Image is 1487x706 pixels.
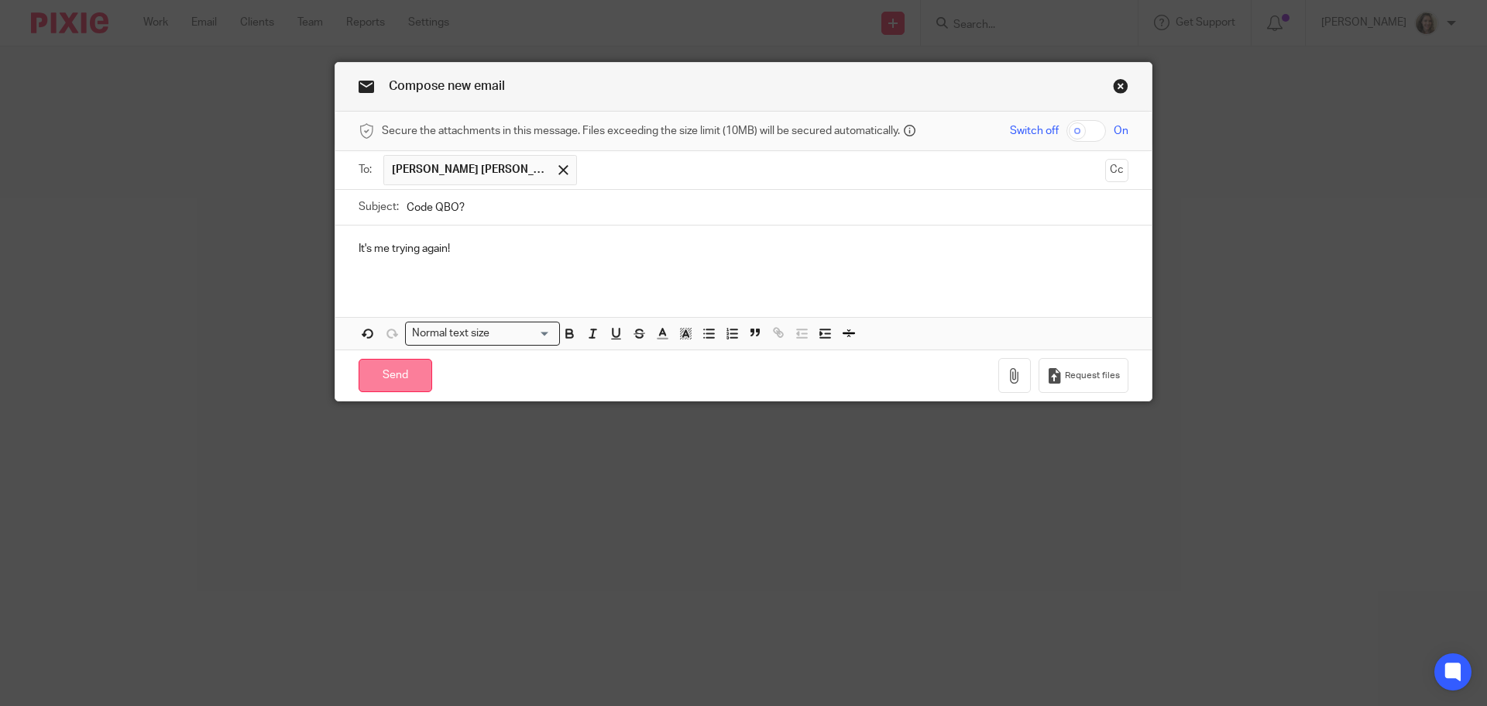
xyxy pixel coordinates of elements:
input: Send [359,359,432,392]
span: Switch off [1010,123,1059,139]
input: Search for option [495,325,551,342]
span: Compose new email [389,80,505,92]
label: To: [359,162,376,177]
span: Secure the attachments in this message. Files exceeding the size limit (10MB) will be secured aut... [382,123,900,139]
span: Request files [1065,370,1120,382]
p: It's me trying again! [359,241,1128,257]
label: Subject: [359,199,399,215]
a: Close this dialog window [1113,78,1128,99]
span: Normal text size [409,325,493,342]
button: Request files [1039,358,1128,393]
span: [PERSON_NAME] [PERSON_NAME] [392,162,547,177]
div: Search for option [405,322,560,346]
button: Cc [1105,159,1128,182]
span: On [1114,123,1128,139]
